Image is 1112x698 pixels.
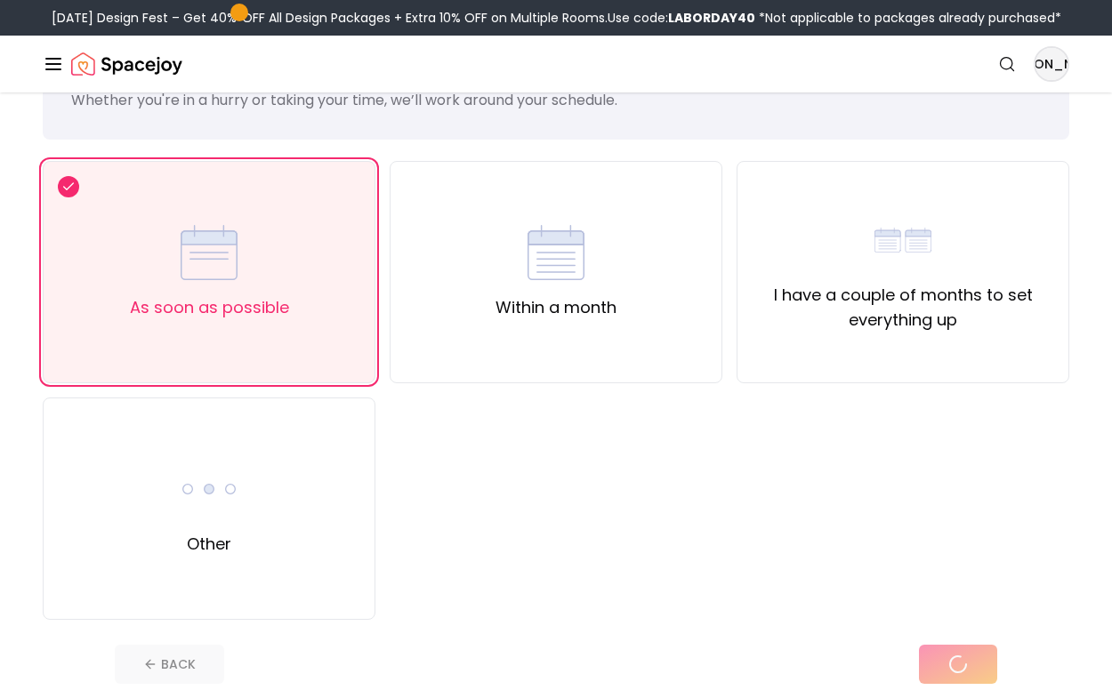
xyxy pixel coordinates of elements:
img: I have a couple of months to set everything up [874,212,931,269]
nav: Global [43,36,1069,92]
label: As soon as possible [130,295,289,320]
img: Within a month [528,224,584,281]
label: I have a couple of months to set everything up [752,283,1054,333]
label: Other [187,532,231,557]
p: Whether you're in a hurry or taking your time, we’ll work around your schedule. [71,90,1041,111]
span: [PERSON_NAME] [1035,48,1068,80]
label: Within a month [496,295,616,320]
div: [DATE] Design Fest – Get 40% OFF All Design Packages + Extra 10% OFF on Multiple Rooms. [52,9,1061,27]
button: [PERSON_NAME] [1034,46,1069,82]
img: As soon as possible [181,224,238,281]
b: LABORDAY40 [668,9,755,27]
span: Use code: [608,9,755,27]
span: *Not applicable to packages already purchased* [755,9,1061,27]
a: Spacejoy [71,46,182,82]
img: Other [181,461,238,517]
img: Spacejoy Logo [71,46,182,82]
